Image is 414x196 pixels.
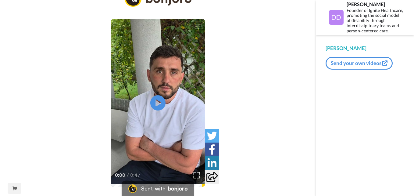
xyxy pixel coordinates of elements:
a: Bonjoro LogoSent withbonjoro [122,181,194,196]
span: / [127,172,129,179]
div: Founder of Ignite Healthcare, promoting the social model of disability through interdisciplinary ... [347,8,404,34]
button: Send your own videos [326,57,393,70]
img: Full screen [193,172,200,178]
div: Sent with [141,186,166,191]
span: 0:47 [130,172,141,179]
img: Profile Image [329,10,344,25]
div: [PERSON_NAME] [326,45,404,52]
span: 0:00 [115,172,126,179]
img: Bonjoro Logo [128,184,137,193]
div: bonjoro [168,186,187,191]
div: CC [194,23,202,29]
div: [PERSON_NAME] [347,1,404,7]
